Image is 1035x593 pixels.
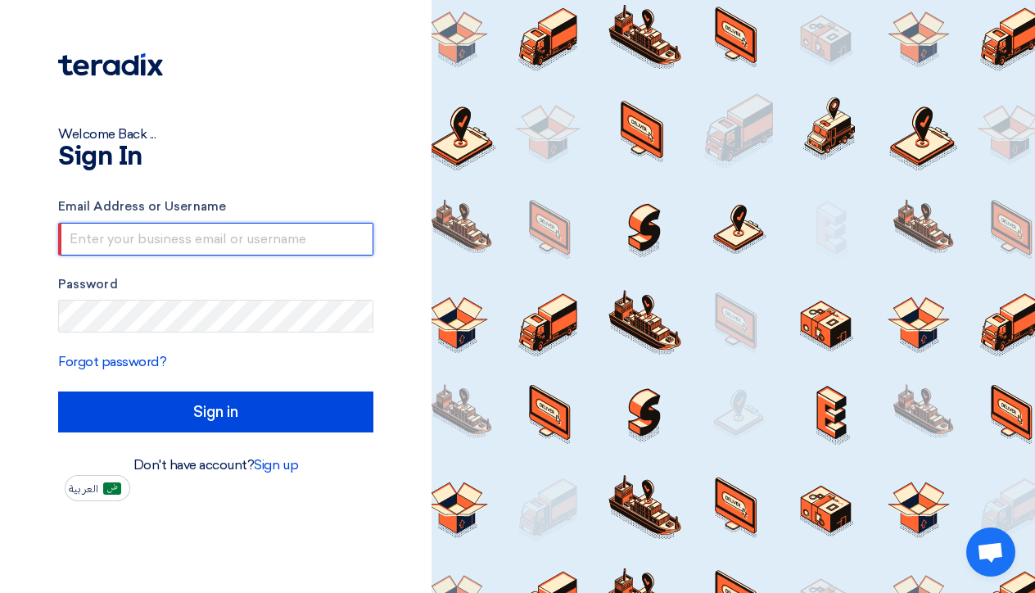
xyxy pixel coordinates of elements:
label: Password [58,275,373,294]
div: Welcome Back ... [58,124,373,144]
a: Open chat [966,527,1015,577]
label: Email Address or Username [58,197,373,216]
img: ar-AR.png [103,482,121,495]
a: Forgot password? [58,354,166,369]
img: Teradix logo [58,53,163,76]
h1: Sign In [58,144,373,170]
input: Sign in [58,392,373,432]
a: Sign up [254,457,298,473]
input: Enter your business email or username [58,223,373,256]
span: العربية [69,483,98,495]
div: Don't have account? [58,455,373,475]
button: العربية [65,475,130,501]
